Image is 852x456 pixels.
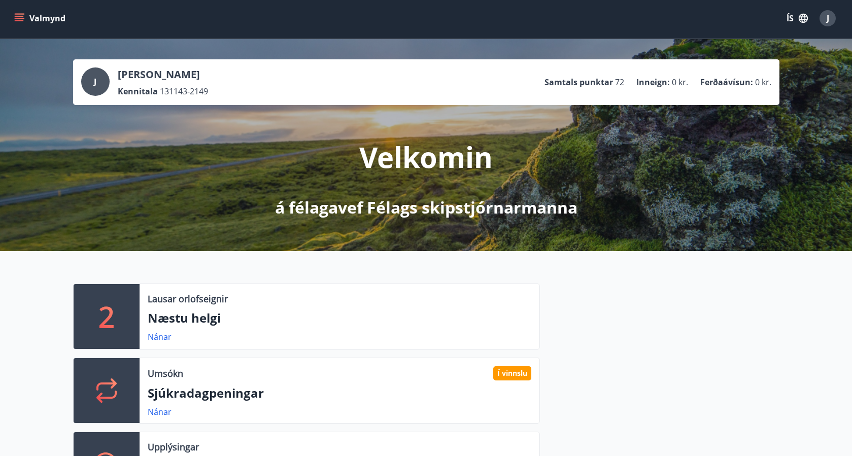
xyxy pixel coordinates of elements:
[148,406,172,417] a: Nánar
[359,137,493,176] p: Velkomin
[148,331,172,342] a: Nánar
[160,86,208,97] span: 131143-2149
[148,367,183,380] p: Umsókn
[148,309,531,327] p: Næstu helgi
[781,9,813,27] button: ÍS
[148,292,228,305] p: Lausar orlofseignir
[700,77,753,88] p: Ferðaávísun :
[827,13,829,24] span: J
[493,366,531,380] div: Í vinnslu
[672,77,688,88] span: 0 kr.
[98,297,115,336] p: 2
[544,77,613,88] p: Samtals punktar
[94,76,96,87] span: J
[755,77,771,88] span: 0 kr.
[118,67,208,82] p: [PERSON_NAME]
[12,9,70,27] button: menu
[148,440,199,453] p: Upplýsingar
[615,77,624,88] span: 72
[815,6,840,30] button: J
[636,77,670,88] p: Inneign :
[148,384,531,402] p: Sjúkradagpeningar
[275,196,577,219] p: á félagavef Félags skipstjórnarmanna
[118,86,158,97] p: Kennitala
